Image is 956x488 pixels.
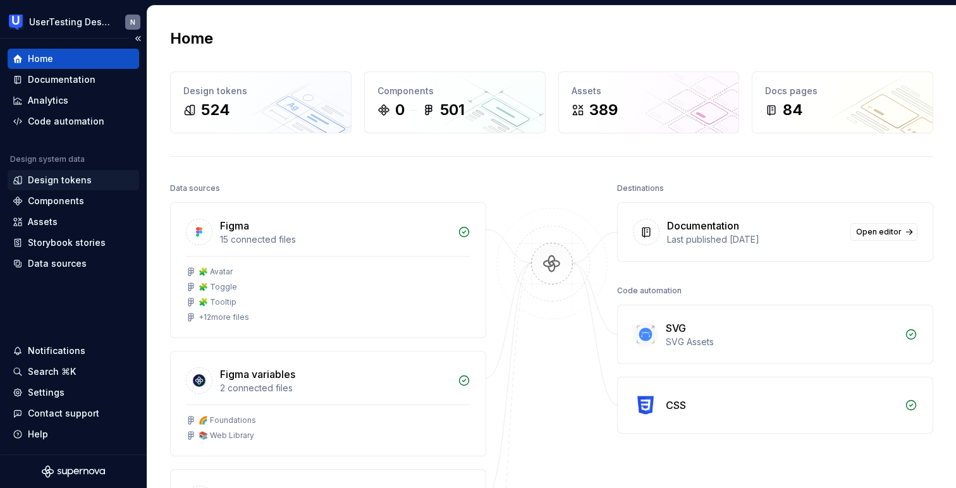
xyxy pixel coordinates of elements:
div: Figma variables [220,367,295,382]
a: Documentation [8,70,139,90]
a: Figma15 connected files🧩 Avatar🧩 Toggle🧩 Tooltip+12more files [170,202,486,338]
div: Settings [28,386,64,399]
div: SVG [666,320,686,336]
div: 84 [783,100,803,120]
svg: Supernova Logo [42,465,105,478]
a: Components0501 [364,71,546,133]
div: UserTesting Design System [29,16,110,28]
div: Search ⌘K [28,365,76,378]
div: Home [28,52,53,65]
a: Code automation [8,111,139,131]
div: Documentation [28,73,95,86]
div: Assets [572,85,726,97]
div: Components [377,85,532,97]
button: Collapse sidebar [129,30,147,47]
a: Analytics [8,90,139,111]
button: Contact support [8,403,139,424]
div: 0 [395,100,405,120]
div: Design system data [10,154,85,164]
div: 524 [201,100,230,120]
div: Destinations [617,180,664,197]
div: Analytics [28,94,68,107]
div: Storybook stories [28,236,106,249]
div: Code automation [28,115,104,128]
div: Last published [DATE] [667,233,843,246]
div: Code automation [617,282,682,300]
a: Open editor [850,223,917,241]
div: + 12 more files [199,312,249,322]
a: Figma variables2 connected files🌈 Foundations📚 Web Library [170,351,486,456]
button: Help [8,424,139,444]
a: Components [8,191,139,211]
a: Assets389 [558,71,740,133]
a: Assets [8,212,139,232]
span: Open editor [856,227,902,237]
div: CSS [666,398,686,413]
div: Docs pages [765,85,920,97]
div: 📚 Web Library [199,430,254,441]
button: UserTesting Design SystemN [3,8,144,35]
div: Design tokens [28,174,92,186]
div: 🧩 Avatar [199,267,233,277]
div: 501 [440,100,465,120]
div: 389 [589,100,618,120]
a: Design tokens524 [170,71,352,133]
div: 🧩 Tooltip [199,297,236,307]
a: Design tokens [8,170,139,190]
div: Components [28,195,84,207]
div: Help [28,428,48,441]
div: Assets [28,216,58,228]
a: Storybook stories [8,233,139,253]
h2: Home [170,28,213,49]
div: N [130,17,135,27]
div: Data sources [28,257,87,270]
div: Documentation [667,218,739,233]
button: Search ⌘K [8,362,139,382]
div: Contact support [28,407,99,420]
div: Figma [220,218,249,233]
div: 15 connected files [220,233,450,246]
div: 🌈 Foundations [199,415,256,425]
img: 41adf70f-fc1c-4662-8e2d-d2ab9c673b1b.png [9,15,24,30]
a: Data sources [8,253,139,274]
div: Data sources [170,180,220,197]
button: Notifications [8,341,139,361]
div: 2 connected files [220,382,450,394]
div: Design tokens [183,85,338,97]
a: Docs pages84 [752,71,933,133]
div: 🧩 Toggle [199,282,237,292]
div: Notifications [28,345,85,357]
div: SVG Assets [666,336,897,348]
a: Settings [8,382,139,403]
a: Home [8,49,139,69]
